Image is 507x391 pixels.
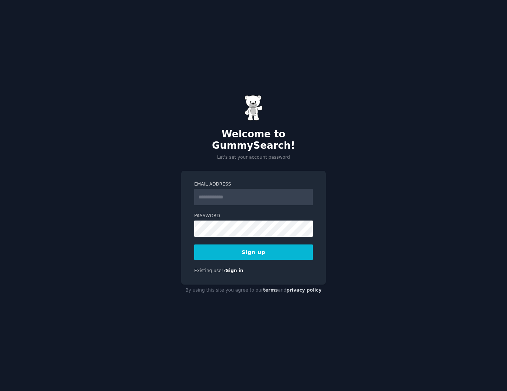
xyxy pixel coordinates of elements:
[286,288,322,293] a: privacy policy
[244,95,263,121] img: Gummy Bear
[194,213,313,219] label: Password
[194,181,313,188] label: Email Address
[181,128,326,152] h2: Welcome to GummySearch!
[181,154,326,161] p: Let's set your account password
[194,244,313,260] button: Sign up
[263,288,278,293] a: terms
[181,285,326,296] div: By using this site you agree to our and
[226,268,244,273] a: Sign in
[194,268,226,273] span: Existing user?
